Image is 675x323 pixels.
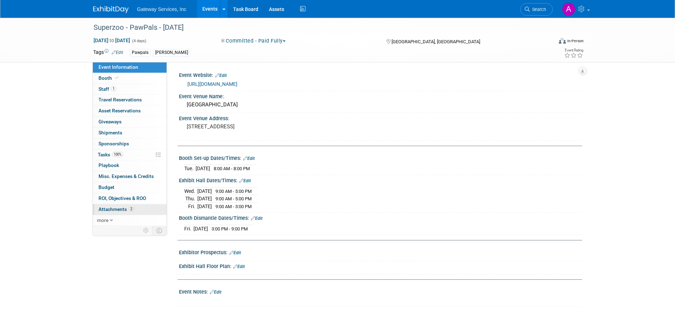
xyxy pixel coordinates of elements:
td: Tue. [184,165,196,172]
div: Event Format [511,37,584,48]
a: Shipments [93,128,167,138]
span: more [97,217,108,223]
img: ExhibitDay [93,6,129,13]
span: (4 days) [131,39,146,43]
a: Budget [93,182,167,193]
a: Staff1 [93,84,167,95]
span: Misc. Expenses & Credits [99,173,154,179]
td: Personalize Event Tab Strip [140,226,152,235]
a: Asset Reservations [93,106,167,116]
span: 3:00 PM - 9:00 PM [212,226,248,232]
span: 9:00 AM - 5:00 PM [215,196,252,201]
td: Wed. [184,187,197,195]
span: Playbook [99,162,119,168]
a: Edit [233,264,245,269]
td: Fri. [184,225,193,232]
span: Asset Reservations [99,108,141,113]
a: Edit [229,250,241,255]
span: Attachments [99,206,134,212]
span: Budget [99,184,114,190]
div: Event Website: [179,70,582,79]
span: 9:00 AM - 3:00 PM [215,204,252,209]
td: [DATE] [197,202,212,210]
span: Sponsorships [99,141,129,146]
span: 9:00 AM - 5:00 PM [215,189,252,194]
span: 2 [129,206,134,212]
span: Shipments [99,130,122,135]
span: Tasks [98,152,123,157]
span: Booth [99,75,120,81]
div: Exhibit Hall Dates/Times: [179,175,582,184]
span: Giveaways [99,119,122,124]
button: Committed - Paid Fully [218,37,288,45]
a: Edit [112,50,123,55]
span: ROI, Objectives & ROO [99,195,146,201]
a: Giveaways [93,117,167,127]
a: Edit [243,156,255,161]
img: Alyson Evans [562,2,575,16]
span: Travel Reservations [99,97,142,102]
div: Event Notes: [179,286,582,296]
td: [DATE] [193,225,208,232]
div: Booth Set-up Dates/Times: [179,153,582,162]
span: 100% [112,152,123,157]
a: Travel Reservations [93,95,167,105]
span: to [108,38,115,43]
span: 1 [111,86,116,91]
div: [GEOGRAPHIC_DATA] [184,99,577,110]
div: Booth Dismantle Dates/Times: [179,213,582,222]
a: ROI, Objectives & ROO [93,193,167,204]
a: Sponsorships [93,139,167,149]
span: Gateway Services, Inc [137,6,186,12]
td: Fri. [184,202,197,210]
a: Playbook [93,160,167,171]
a: Edit [215,73,227,78]
td: Toggle Event Tabs [152,226,167,235]
a: more [93,215,167,226]
span: Staff [99,86,116,92]
div: Event Venue Name: [179,91,582,100]
td: [DATE] [196,165,210,172]
img: Format-Inperson.png [559,38,566,44]
td: Tags [93,49,123,57]
div: Event Rating [564,49,583,52]
a: Misc. Expenses & Credits [93,171,167,182]
div: Superzoo - PawPals - [DATE] [91,21,542,34]
a: [URL][DOMAIN_NAME] [187,81,237,87]
div: [PERSON_NAME] [153,49,190,56]
a: Edit [239,178,251,183]
span: 8:00 AM - 8:00 PM [214,166,250,171]
div: In-Person [567,38,584,44]
a: Tasks100% [93,150,167,160]
span: [GEOGRAPHIC_DATA], [GEOGRAPHIC_DATA] [392,39,480,44]
td: [DATE] [197,187,212,195]
a: Search [520,3,553,16]
i: Booth reservation complete [115,76,119,80]
td: Thu. [184,195,197,203]
span: [DATE] [DATE] [93,37,130,44]
a: Attachments2 [93,204,167,215]
pre: [STREET_ADDRESS] [187,123,339,130]
a: Edit [251,216,263,221]
td: [DATE] [197,195,212,203]
div: Event Venue Address: [179,113,582,122]
div: Exhibit Hall Floor Plan: [179,261,582,270]
span: Event Information [99,64,138,70]
a: Event Information [93,62,167,73]
a: Booth [93,73,167,84]
div: Exhibitor Prospectus: [179,247,582,256]
a: Edit [210,290,221,295]
span: Search [530,7,546,12]
div: Pawpals [130,49,151,56]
